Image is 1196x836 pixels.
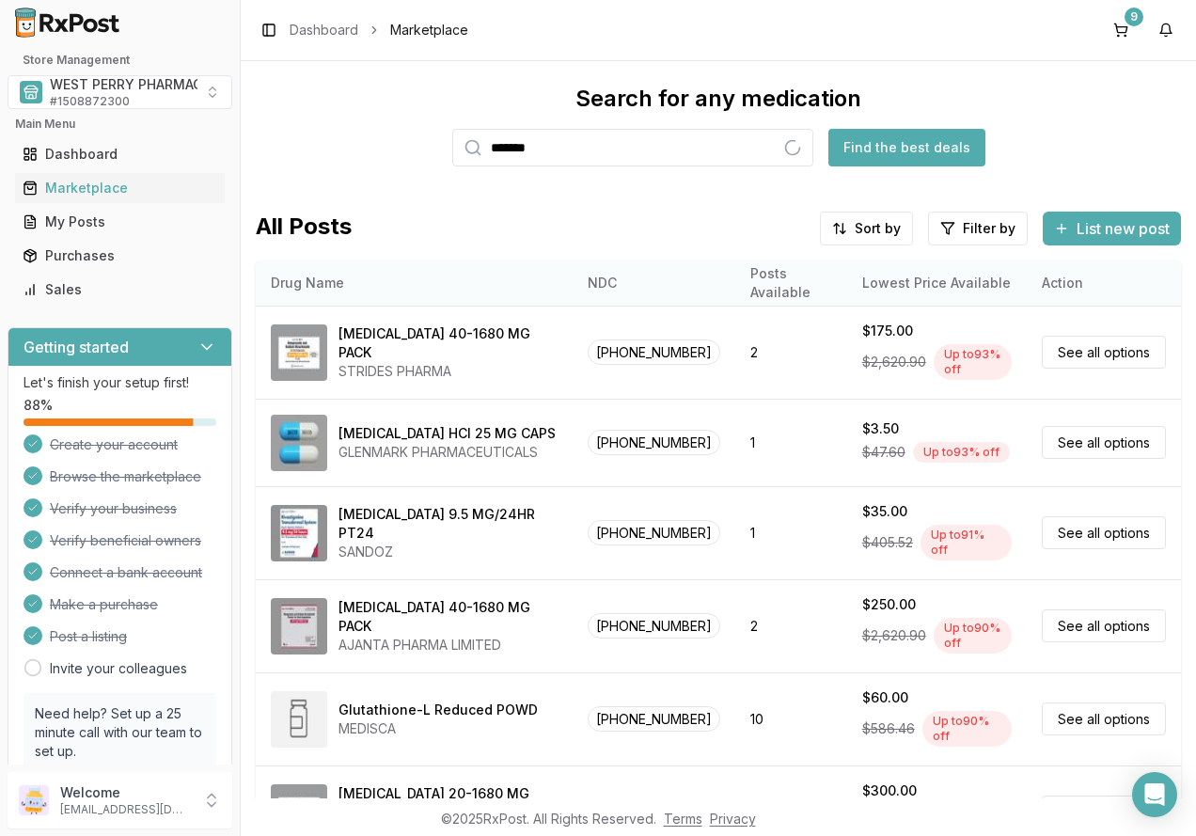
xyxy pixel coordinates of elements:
[1132,772,1177,817] div: Open Intercom Messenger
[664,811,702,827] a: Terms
[862,533,913,552] span: $405.52
[271,505,327,561] img: Rivastigmine 9.5 MG/24HR PT24
[862,353,926,371] span: $2,620.90
[934,618,1012,654] div: Up to 90 % off
[15,137,225,171] a: Dashboard
[8,207,232,237] button: My Posts
[735,579,846,672] td: 2
[1106,15,1136,45] button: 9
[1042,516,1166,549] a: See all options
[1125,8,1143,26] div: 9
[338,701,538,719] div: Glutathione-L Reduced POWD
[15,273,225,307] a: Sales
[1042,609,1166,642] a: See all options
[862,443,905,462] span: $47.60
[588,613,720,639] span: [PHONE_NUMBER]
[23,179,217,197] div: Marketplace
[862,719,915,738] span: $586.46
[963,219,1015,238] span: Filter by
[8,53,232,68] h2: Store Management
[710,811,756,827] a: Privacy
[35,704,205,761] p: Need help? Set up a 25 minute call with our team to set up.
[60,802,191,817] p: [EMAIL_ADDRESS][DOMAIN_NAME]
[573,260,735,306] th: NDC
[922,711,1012,747] div: Up to 90 % off
[50,627,127,646] span: Post a listing
[862,322,913,340] div: $175.00
[8,173,232,203] button: Marketplace
[1042,796,1166,828] a: See all options
[338,362,558,381] div: STRIDES PHARMA
[290,21,358,39] a: Dashboard
[8,275,232,305] button: Sales
[588,520,720,545] span: [PHONE_NUMBER]
[50,595,158,614] span: Make a purchase
[50,563,202,582] span: Connect a bank account
[735,672,846,765] td: 10
[575,84,861,114] div: Search for any medication
[735,399,846,486] td: 1
[271,598,327,655] img: Omeprazole-Sodium Bicarbonate 40-1680 MG PACK
[588,430,720,455] span: [PHONE_NUMBER]
[24,336,129,358] h3: Getting started
[50,467,201,486] span: Browse the marketplace
[271,691,327,748] img: Glutathione-L Reduced POWD
[1043,212,1181,245] button: List new post
[8,139,232,169] button: Dashboard
[50,531,201,550] span: Verify beneficial owners
[15,239,225,273] a: Purchases
[290,21,468,39] nav: breadcrumb
[1077,217,1170,240] span: List new post
[60,783,191,802] p: Welcome
[735,486,846,579] td: 1
[735,306,846,399] td: 2
[50,499,177,518] span: Verify your business
[588,706,720,732] span: [PHONE_NUMBER]
[921,525,1012,560] div: Up to 91 % off
[15,171,225,205] a: Marketplace
[50,94,130,109] span: # 1508872300
[23,213,217,231] div: My Posts
[820,212,913,245] button: Sort by
[862,595,916,614] div: $250.00
[390,21,468,39] span: Marketplace
[338,505,558,543] div: [MEDICAL_DATA] 9.5 MG/24HR PT24
[338,424,556,443] div: [MEDICAL_DATA] HCl 25 MG CAPS
[35,762,107,778] a: Book a call
[855,219,901,238] span: Sort by
[8,241,232,271] button: Purchases
[913,442,1010,463] div: Up to 93 % off
[847,260,1027,306] th: Lowest Price Available
[338,598,558,636] div: [MEDICAL_DATA] 40-1680 MG PACK
[8,75,232,109] button: Select a view
[50,659,187,678] a: Invite your colleagues
[338,784,558,822] div: [MEDICAL_DATA] 20-1680 MG PACK
[23,280,217,299] div: Sales
[15,205,225,239] a: My Posts
[50,435,178,454] span: Create your account
[338,443,556,462] div: GLENMARK PHARMACEUTICALS
[735,260,846,306] th: Posts Available
[934,344,1012,380] div: Up to 93 % off
[1042,426,1166,459] a: See all options
[862,688,908,707] div: $60.00
[338,719,538,738] div: MEDISCA
[588,339,720,365] span: [PHONE_NUMBER]
[338,543,558,561] div: SANDOZ
[23,145,217,164] div: Dashboard
[271,415,327,471] img: Atomoxetine HCl 25 MG CAPS
[862,419,899,438] div: $3.50
[23,246,217,265] div: Purchases
[338,324,558,362] div: [MEDICAL_DATA] 40-1680 MG PACK
[256,212,352,245] span: All Posts
[862,502,907,521] div: $35.00
[50,75,239,94] span: WEST PERRY PHARMACY INC
[862,781,917,800] div: $300.00
[24,373,216,392] p: Let's finish your setup first!
[24,396,53,415] span: 88 %
[1042,336,1166,369] a: See all options
[928,212,1028,245] button: Filter by
[862,626,926,645] span: $2,620.90
[1043,221,1181,240] a: List new post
